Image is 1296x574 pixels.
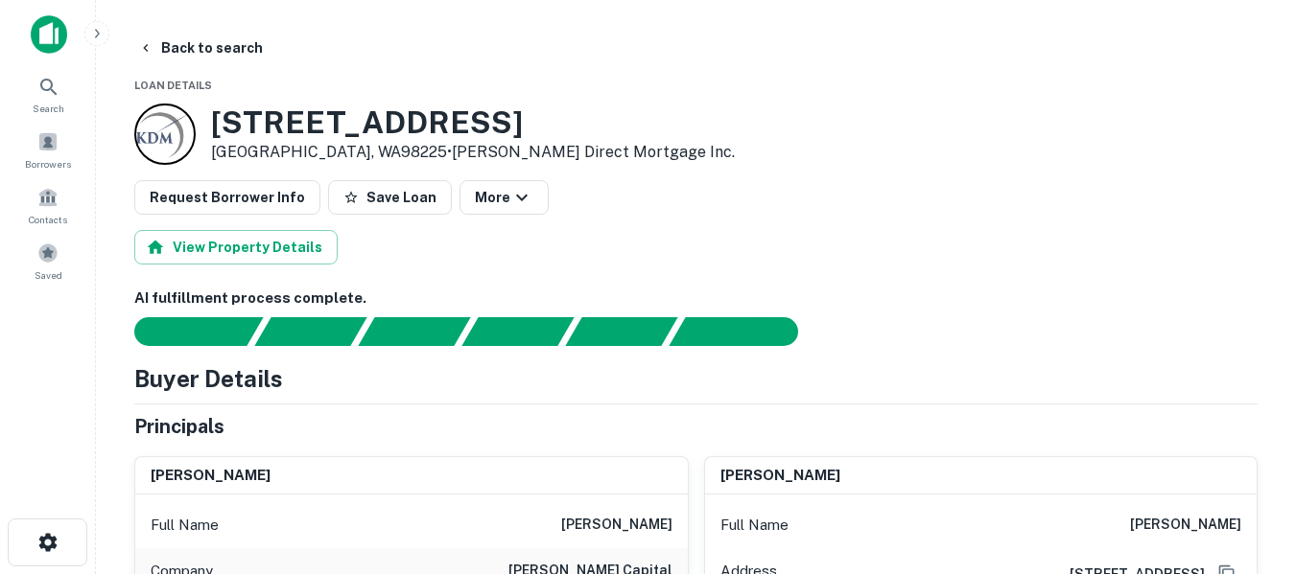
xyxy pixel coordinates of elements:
[35,267,62,283] span: Saved
[358,317,470,346] div: Documents found, AI parsing details...
[33,101,64,116] span: Search
[134,361,283,396] h4: Buyer Details
[720,465,840,487] h6: [PERSON_NAME]
[720,514,789,537] p: Full Name
[211,141,735,164] p: [GEOGRAPHIC_DATA], WA98225 •
[134,287,1258,310] h6: AI fulfillment process complete.
[151,465,271,487] h6: [PERSON_NAME]
[328,180,452,215] button: Save Loan
[1130,514,1241,537] h6: [PERSON_NAME]
[111,317,255,346] div: Sending borrower request to AI...
[31,15,67,54] img: capitalize-icon.png
[211,104,735,141] h3: [STREET_ADDRESS]
[561,514,672,537] h6: [PERSON_NAME]
[134,230,338,264] button: View Property Details
[1200,421,1296,513] iframe: To enrich screen reader interactions, please activate Accessibility in Grammarly extension settings
[6,235,90,287] a: Saved
[134,412,224,441] h5: Principals
[29,212,67,227] span: Contacts
[6,68,90,120] a: Search
[6,124,90,175] a: Borrowers
[254,317,366,346] div: Your request is received and processing...
[461,317,574,346] div: Principals found, AI now looking for contact information...
[6,179,90,231] a: Contacts
[459,180,549,215] button: More
[565,317,677,346] div: Principals found, still searching for contact information. This may take time...
[1200,421,1296,513] div: Chat Widget
[151,514,219,537] p: Full Name
[130,31,271,65] button: Back to search
[134,80,212,91] span: Loan Details
[25,156,71,172] span: Borrowers
[670,317,821,346] div: AI fulfillment process complete.
[452,143,735,161] a: [PERSON_NAME] Direct Mortgage Inc.
[134,180,320,215] button: Request Borrower Info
